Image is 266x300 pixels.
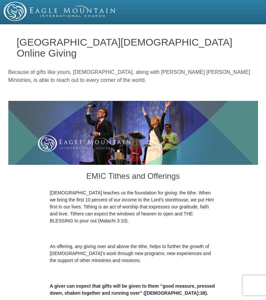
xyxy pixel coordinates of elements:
[50,189,216,224] p: [DEMOGRAPHIC_DATA] teaches us the foundation for giving: the tithe. When we bring the first 10 pe...
[50,283,215,296] b: A giver can expect that gifts will be given to them “good measure, pressed down, shaken together ...
[8,68,258,84] p: Because of gifts like yours, [DEMOGRAPHIC_DATA], along with [PERSON_NAME] [PERSON_NAME] Ministrie...
[50,165,216,189] h3: EMIC Tithes and Offerings
[50,243,216,264] p: An offering, any giving over and above the tithe, helps to further the growth of [DEMOGRAPHIC_DAT...
[17,37,249,59] h1: [GEOGRAPHIC_DATA][DEMOGRAPHIC_DATA] Online Giving
[4,2,116,21] img: EMIC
